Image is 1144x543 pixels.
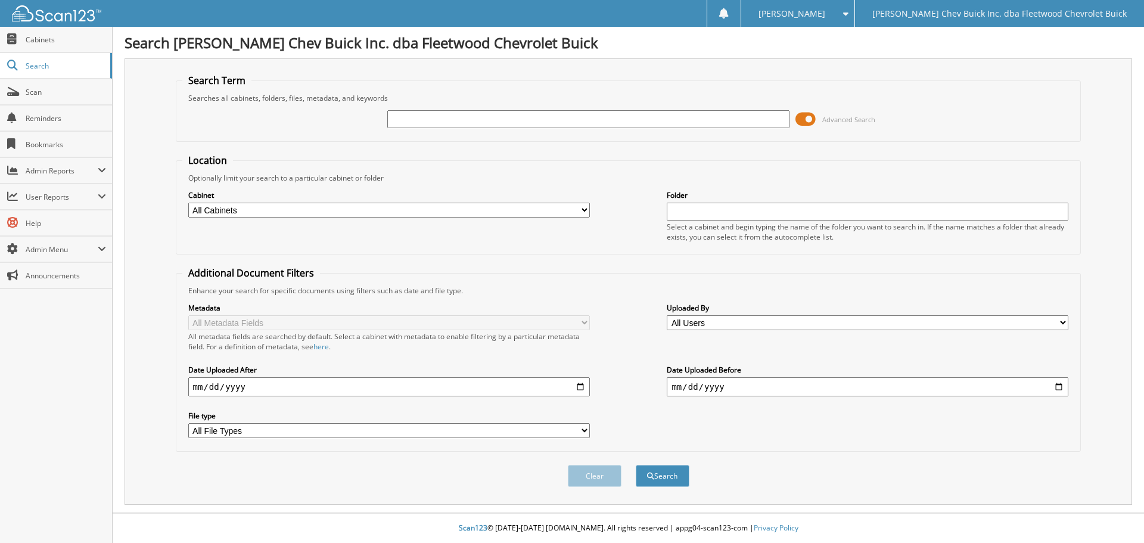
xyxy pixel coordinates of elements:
[12,5,101,21] img: scan123-logo-white.svg
[26,271,106,281] span: Announcements
[667,377,1068,396] input: end
[636,465,689,487] button: Search
[26,192,98,202] span: User Reports
[754,523,798,533] a: Privacy Policy
[872,10,1127,17] span: [PERSON_NAME] Chev Buick Inc. dba Fleetwood Chevrolet Buick
[26,139,106,150] span: Bookmarks
[26,218,106,228] span: Help
[1084,486,1144,543] iframe: Chat Widget
[667,190,1068,200] label: Folder
[182,173,1075,183] div: Optionally limit your search to a particular cabinet or folder
[125,33,1132,52] h1: Search [PERSON_NAME] Chev Buick Inc. dba Fleetwood Chevrolet Buick
[182,74,251,87] legend: Search Term
[188,303,590,313] label: Metadata
[188,411,590,421] label: File type
[459,523,487,533] span: Scan123
[667,365,1068,375] label: Date Uploaded Before
[568,465,621,487] button: Clear
[182,154,233,167] legend: Location
[26,244,98,255] span: Admin Menu
[188,331,590,352] div: All metadata fields are searched by default. Select a cabinet with metadata to enable filtering b...
[26,61,104,71] span: Search
[113,514,1144,543] div: © [DATE]-[DATE] [DOMAIN_NAME]. All rights reserved | appg04-scan123-com |
[822,115,875,124] span: Advanced Search
[182,266,320,280] legend: Additional Document Filters
[667,222,1068,242] div: Select a cabinet and begin typing the name of the folder you want to search in. If the name match...
[26,166,98,176] span: Admin Reports
[182,93,1075,103] div: Searches all cabinets, folders, files, metadata, and keywords
[26,113,106,123] span: Reminders
[26,35,106,45] span: Cabinets
[758,10,825,17] span: [PERSON_NAME]
[188,377,590,396] input: start
[188,190,590,200] label: Cabinet
[182,286,1075,296] div: Enhance your search for specific documents using filters such as date and file type.
[26,87,106,97] span: Scan
[313,342,329,352] a: here
[667,303,1068,313] label: Uploaded By
[188,365,590,375] label: Date Uploaded After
